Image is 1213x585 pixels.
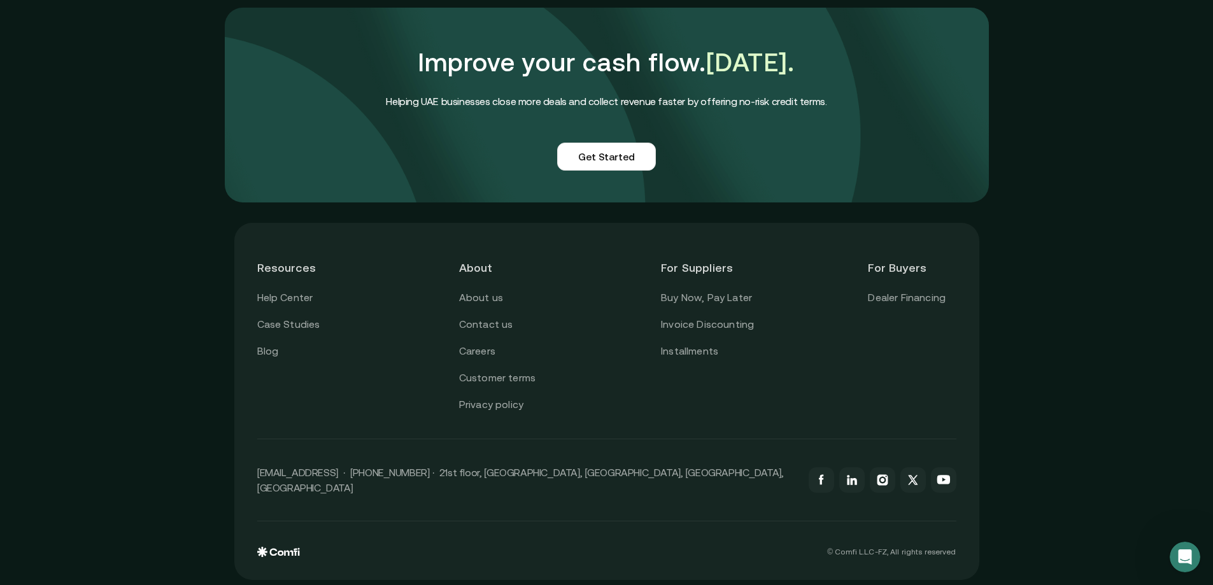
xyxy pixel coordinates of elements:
a: Case Studies [257,316,320,333]
h1: Improve your cash flow. [386,39,826,85]
img: comfi logo [257,547,300,557]
span: [DATE]. [706,48,795,76]
a: Customer terms [459,370,536,386]
a: Installments [661,343,718,360]
a: Careers [459,343,495,360]
a: Get Started [557,143,656,171]
iframe: Intercom live chat [1170,542,1200,572]
a: Dealer Financing [868,290,946,306]
a: Invoice Discounting [661,316,754,333]
a: Contact us [459,316,513,333]
header: Resources [257,246,345,290]
a: Help Center [257,290,313,306]
header: About [459,246,547,290]
img: comfi [225,8,989,202]
a: Buy Now, Pay Later [661,290,752,306]
a: Privacy policy [459,397,523,413]
p: © Comfi L.L.C-FZ, All rights reserved [827,547,956,556]
h4: Helping UAE businesses close more deals and collect revenue faster by offering no-risk credit terms. [386,93,826,109]
a: About us [459,290,503,306]
p: [EMAIL_ADDRESS] · [PHONE_NUMBER] · 21st floor, [GEOGRAPHIC_DATA], [GEOGRAPHIC_DATA], [GEOGRAPHIC_... [257,465,796,495]
a: Blog [257,343,279,360]
header: For Suppliers [661,246,754,290]
header: For Buyers [868,246,956,290]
